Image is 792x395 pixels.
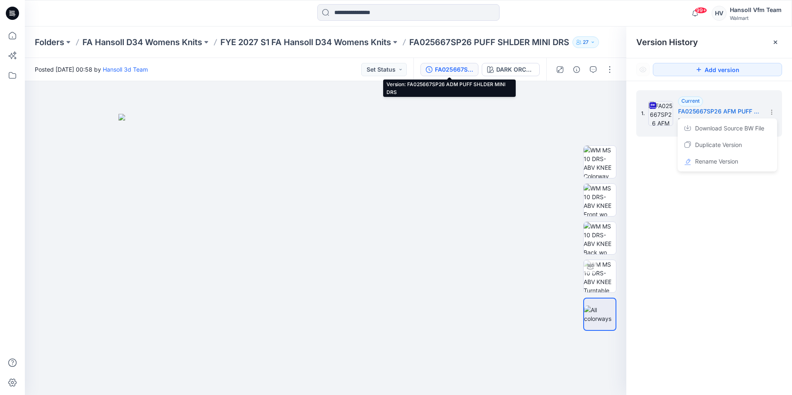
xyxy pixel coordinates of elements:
button: Add version [653,63,782,76]
span: Rename Version [695,157,738,166]
div: FA025667SP26 ADM PUFF SHLDER MINI DRS [435,65,473,74]
span: Download Source BW File [695,123,764,133]
img: eyJhbGciOiJIUzI1NiIsImtpZCI6IjAiLCJzbHQiOiJzZXMiLCJ0eXAiOiJKV1QifQ.eyJkYXRhIjp7InR5cGUiOiJzdG9yYW... [118,114,533,395]
span: Version History [636,37,698,47]
a: Folders [35,36,64,48]
span: Posted [DATE] 00:58 by [35,65,148,74]
button: DARK ORCHID [482,63,540,76]
div: Hansoll Vfm Team [730,5,782,15]
div: DARK ORCHID [496,65,534,74]
button: Close [772,39,779,46]
img: WM MS 10 DRS-ABV KNEE Colorway wo Avatar [584,146,616,178]
span: 1. [641,110,645,117]
a: FYE 2027 S1 FA Hansoll D34 Womens Knits [220,36,391,48]
button: FA025667SP26 ADM PUFF SHLDER MINI DRS [420,63,478,76]
h5: FA025667SP26 AFM PUFF SHLDER MINI DRS [678,106,761,116]
p: FA025667SP26 PUFF SHLDER MINI DRS [409,36,569,48]
div: Walmart [730,15,782,21]
img: WM MS 10 DRS-ABV KNEE Back wo Avatar [584,222,616,254]
span: 99+ [695,7,707,14]
span: Duplicate Version [695,140,742,150]
button: Details [570,63,583,76]
div: HV [712,6,727,21]
img: WM MS 10 DRS-ABV KNEE Front wo Avatar [584,184,616,216]
a: Hansoll 3d Team [103,66,148,73]
img: FA025667SP26 AFM PUFF SHLDER MINI DRS [648,101,673,126]
button: 27 [572,36,599,48]
span: Posted by: Hansoll 3d Team [678,116,761,125]
button: Show Hidden Versions [636,63,650,76]
img: WM MS 10 DRS-ABV KNEE Turntable with Avatar [584,260,616,292]
a: FA Hansoll D34 Womens Knits [82,36,202,48]
p: 27 [583,38,589,47]
span: Current [681,98,700,104]
img: All colorways [584,306,616,323]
